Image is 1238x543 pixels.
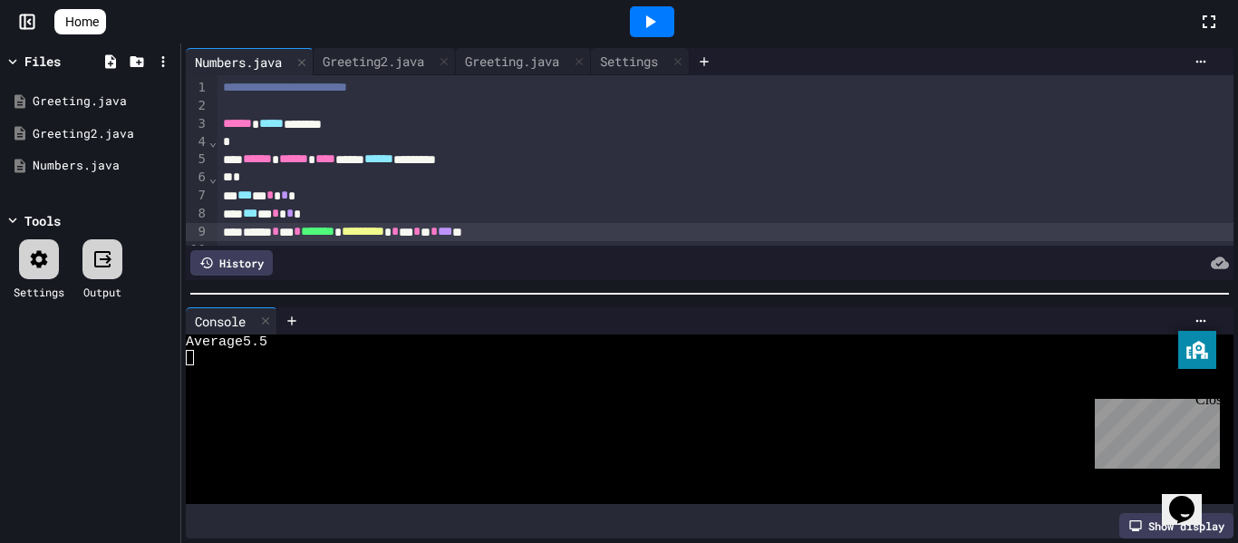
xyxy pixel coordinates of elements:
div: Greeting2.java [314,52,433,71]
div: 10 [186,241,208,259]
div: 8 [186,205,208,223]
a: Home [54,9,106,34]
div: Greeting2.java [33,125,174,143]
div: 3 [186,115,208,133]
div: Files [24,52,61,71]
div: Console [186,312,255,331]
div: 1 [186,79,208,97]
div: Chat with us now!Close [7,7,125,115]
iframe: chat widget [1088,392,1220,469]
div: Console [186,307,277,335]
div: Greeting.java [456,48,591,75]
div: Greeting.java [456,52,568,71]
div: History [190,250,273,276]
div: 6 [186,169,208,187]
button: privacy banner [1178,331,1216,369]
div: 5 [186,150,208,169]
div: Tools [24,211,61,230]
div: Numbers.java [186,48,314,75]
span: Home [65,13,99,31]
div: Show display [1119,513,1233,538]
div: Output [83,284,121,300]
div: 7 [186,187,208,205]
iframe: chat widget [1162,470,1220,525]
div: Settings [591,52,667,71]
div: 4 [186,133,208,151]
div: Greeting.java [33,92,174,111]
div: 2 [186,97,208,115]
div: Settings [591,48,690,75]
div: Numbers.java [33,157,174,175]
div: Settings [14,284,64,300]
span: Fold line [208,170,218,185]
span: Average5.5 [186,335,267,350]
div: Greeting2.java [314,48,456,75]
span: Fold line [208,134,218,149]
div: Numbers.java [186,53,291,72]
div: 9 [186,223,208,241]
